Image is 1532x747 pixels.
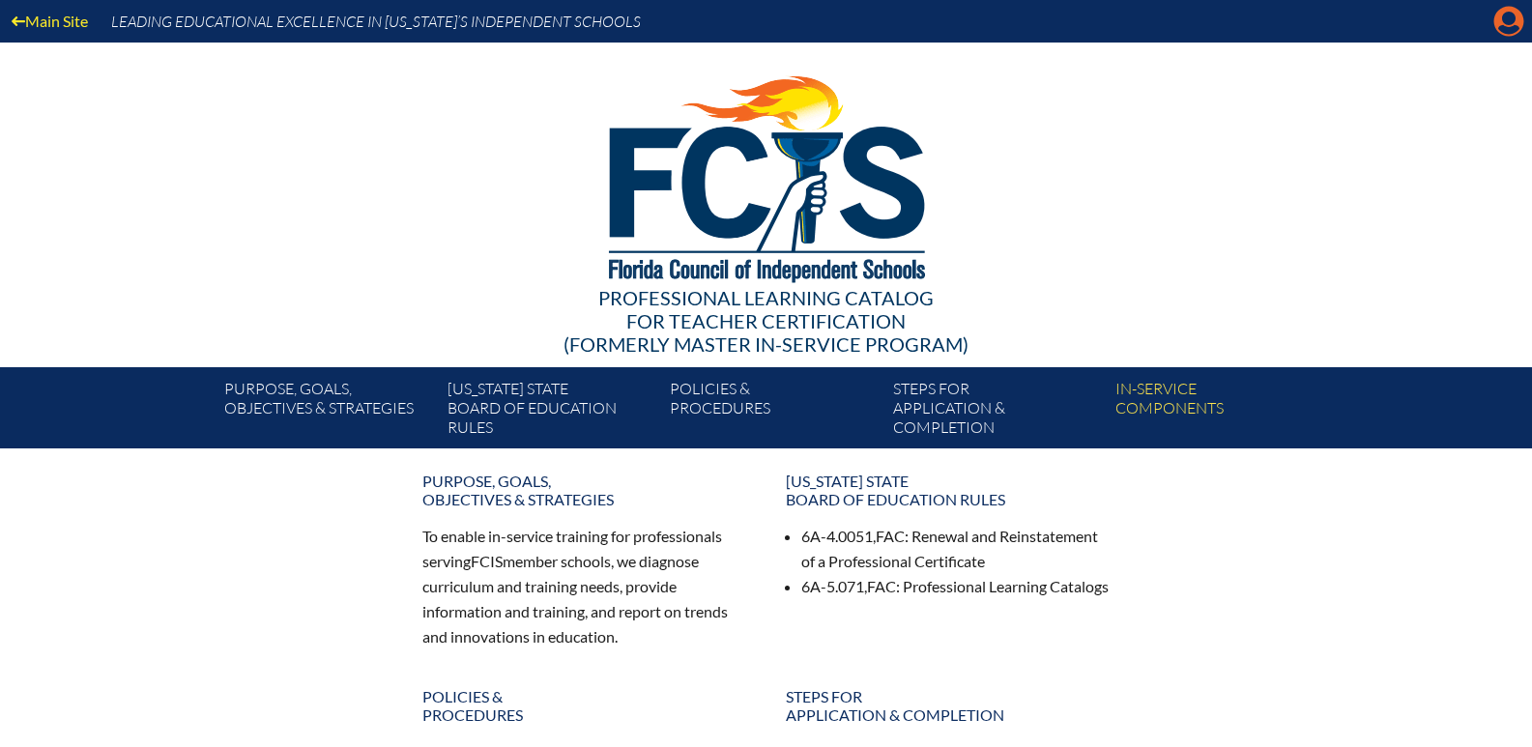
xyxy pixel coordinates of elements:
[1493,6,1524,37] svg: Manage account
[626,309,906,332] span: for Teacher Certification
[885,375,1108,448] a: Steps forapplication & completion
[566,43,966,306] img: FCISlogo221.eps
[217,375,439,448] a: Purpose, goals,objectives & strategies
[440,375,662,448] a: [US_STATE] StateBoard of Education rules
[422,524,747,648] p: To enable in-service training for professionals serving member schools, we diagnose curriculum an...
[876,527,905,545] span: FAC
[411,464,759,516] a: Purpose, goals,objectives & strategies
[801,524,1111,574] li: 6A-4.0051, : Renewal and Reinstatement of a Professional Certificate
[1108,375,1330,448] a: In-servicecomponents
[662,375,884,448] a: Policies &Procedures
[801,574,1111,599] li: 6A-5.071, : Professional Learning Catalogs
[471,552,503,570] span: FCIS
[774,464,1122,516] a: [US_STATE] StateBoard of Education rules
[4,8,96,34] a: Main Site
[774,679,1122,732] a: Steps forapplication & completion
[411,679,759,732] a: Policies &Procedures
[210,286,1323,356] div: Professional Learning Catalog (formerly Master In-service Program)
[867,577,896,595] span: FAC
